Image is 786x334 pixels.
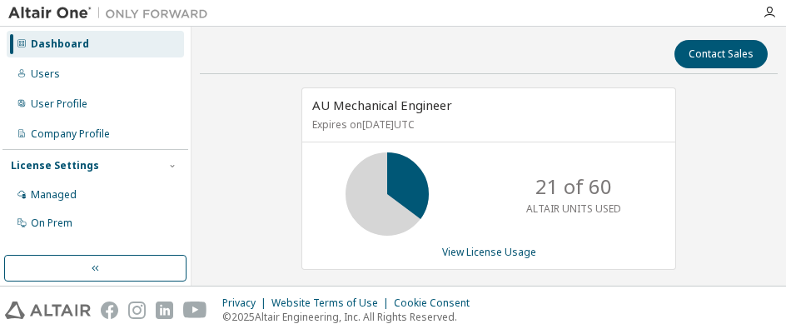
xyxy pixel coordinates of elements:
[31,67,60,81] div: Users
[312,97,452,113] span: AU Mechanical Engineer
[31,188,77,202] div: Managed
[31,217,72,230] div: On Prem
[31,97,87,111] div: User Profile
[11,159,99,172] div: License Settings
[183,302,207,319] img: youtube.svg
[31,37,89,51] div: Dashboard
[674,40,768,68] button: Contact Sales
[394,297,480,310] div: Cookie Consent
[128,302,146,319] img: instagram.svg
[271,297,394,310] div: Website Terms of Use
[222,297,271,310] div: Privacy
[156,302,173,319] img: linkedin.svg
[101,302,118,319] img: facebook.svg
[31,127,110,141] div: Company Profile
[442,245,536,259] a: View License Usage
[8,5,216,22] img: Altair One
[535,172,612,201] p: 21 of 60
[5,302,91,319] img: altair_logo.svg
[526,202,621,216] p: ALTAIR UNITS USED
[312,117,661,132] p: Expires on [DATE] UTC
[222,310,480,324] p: © 2025 Altair Engineering, Inc. All Rights Reserved.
